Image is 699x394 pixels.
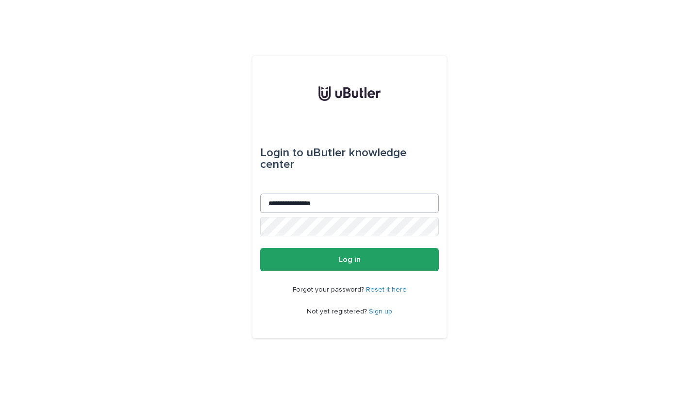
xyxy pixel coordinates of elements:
[307,308,369,315] span: Not yet registered?
[339,256,361,263] span: Log in
[311,79,388,108] img: d0TbI9lRJGTX3pUA7yhA
[293,286,366,293] span: Forgot your password?
[260,248,439,271] button: Log in
[369,308,392,315] a: Sign up
[366,286,407,293] a: Reset it here
[260,147,303,159] span: Login to
[260,139,439,178] div: uButler knowledge center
